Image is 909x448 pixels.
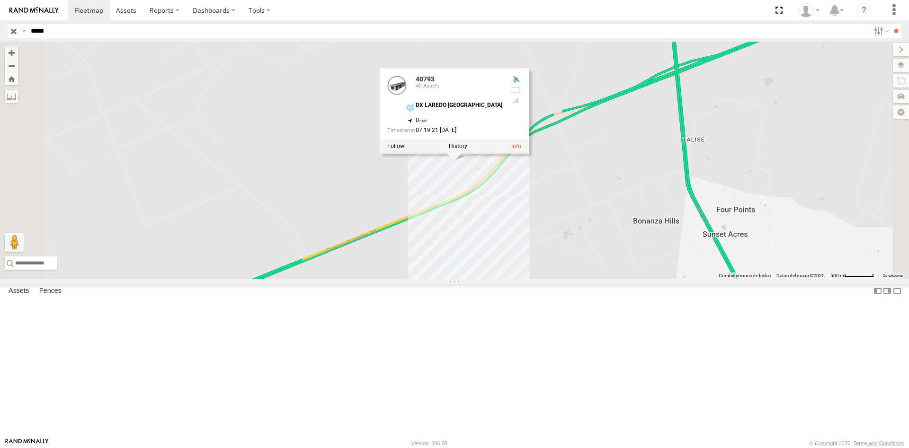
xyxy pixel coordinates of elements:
[387,76,406,95] a: View Asset Details
[795,3,823,18] div: Juan Lopez
[873,284,882,298] label: Dock Summary Table to the Left
[892,284,902,298] label: Hide Summary Table
[5,46,18,59] button: Zoom in
[5,72,18,85] button: Zoom Home
[883,274,903,278] a: Condiciones (se abre en una nueva pestaña)
[854,440,904,446] a: Terms and Conditions
[511,143,521,150] a: View Asset Details
[5,439,49,448] a: Visit our Website
[449,143,467,150] label: View Asset History
[828,272,877,279] button: Escala del mapa: 500 m por 59 píxeles
[810,440,904,446] div: © Copyright 2025 -
[416,103,502,109] div: DX LAREDO [GEOGRAPHIC_DATA]
[387,143,404,150] label: Realtime tracking of Asset
[5,90,18,103] label: Measure
[416,76,435,83] a: 40793
[856,3,872,18] i: ?
[411,440,447,446] div: Version: 306.00
[893,105,909,119] label: Map Settings
[510,76,521,84] div: Valid GPS Fix
[719,272,771,279] button: Combinaciones de teclas
[5,59,18,72] button: Zoom out
[776,273,825,278] span: Datos del mapa ©2025
[416,117,428,123] span: 0
[387,127,502,133] div: Date/time of location update
[4,284,34,298] label: Assets
[510,97,521,104] div: Last Event GSM Signal Strength
[35,284,66,298] label: Fences
[510,87,521,94] div: No battery health information received from this device.
[882,284,892,298] label: Dock Summary Table to the Right
[416,83,502,89] div: All Assets
[9,7,59,14] img: rand-logo.svg
[5,233,24,252] button: Arrastra el hombrecito naranja al mapa para abrir Street View
[870,24,891,38] label: Search Filter Options
[20,24,27,38] label: Search Query
[830,273,844,278] span: 500 m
